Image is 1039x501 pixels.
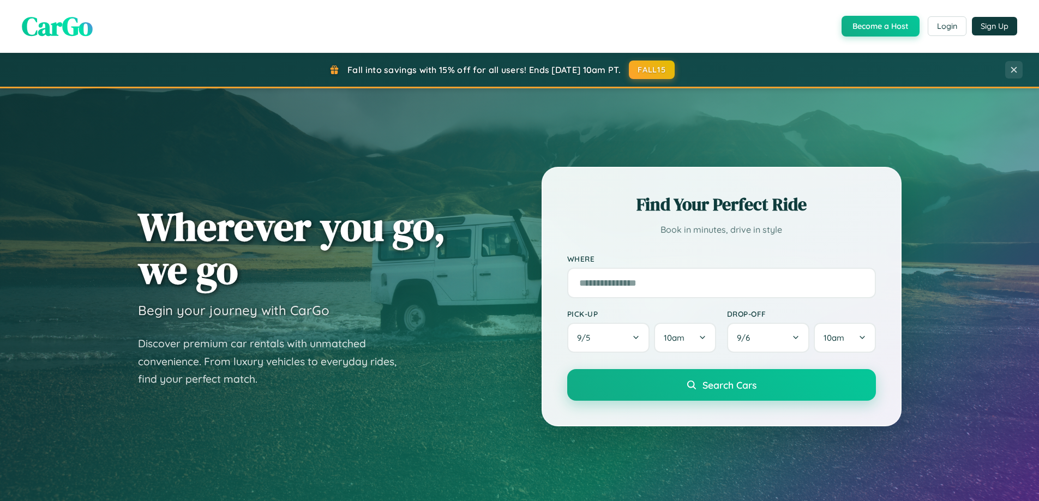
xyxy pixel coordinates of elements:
[727,323,810,353] button: 9/6
[567,254,876,263] label: Where
[567,323,650,353] button: 9/5
[567,369,876,401] button: Search Cars
[567,309,716,318] label: Pick-up
[629,61,675,79] button: FALL15
[138,302,329,318] h3: Begin your journey with CarGo
[842,16,920,37] button: Become a Host
[824,333,844,343] span: 10am
[138,205,446,291] h1: Wherever you go, we go
[702,379,756,391] span: Search Cars
[664,333,684,343] span: 10am
[654,323,716,353] button: 10am
[567,192,876,216] h2: Find Your Perfect Ride
[347,64,621,75] span: Fall into savings with 15% off for all users! Ends [DATE] 10am PT.
[972,17,1017,35] button: Sign Up
[727,309,876,318] label: Drop-off
[22,8,93,44] span: CarGo
[577,333,596,343] span: 9 / 5
[567,222,876,238] p: Book in minutes, drive in style
[928,16,966,36] button: Login
[138,335,411,388] p: Discover premium car rentals with unmatched convenience. From luxury vehicles to everyday rides, ...
[737,333,755,343] span: 9 / 6
[814,323,875,353] button: 10am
